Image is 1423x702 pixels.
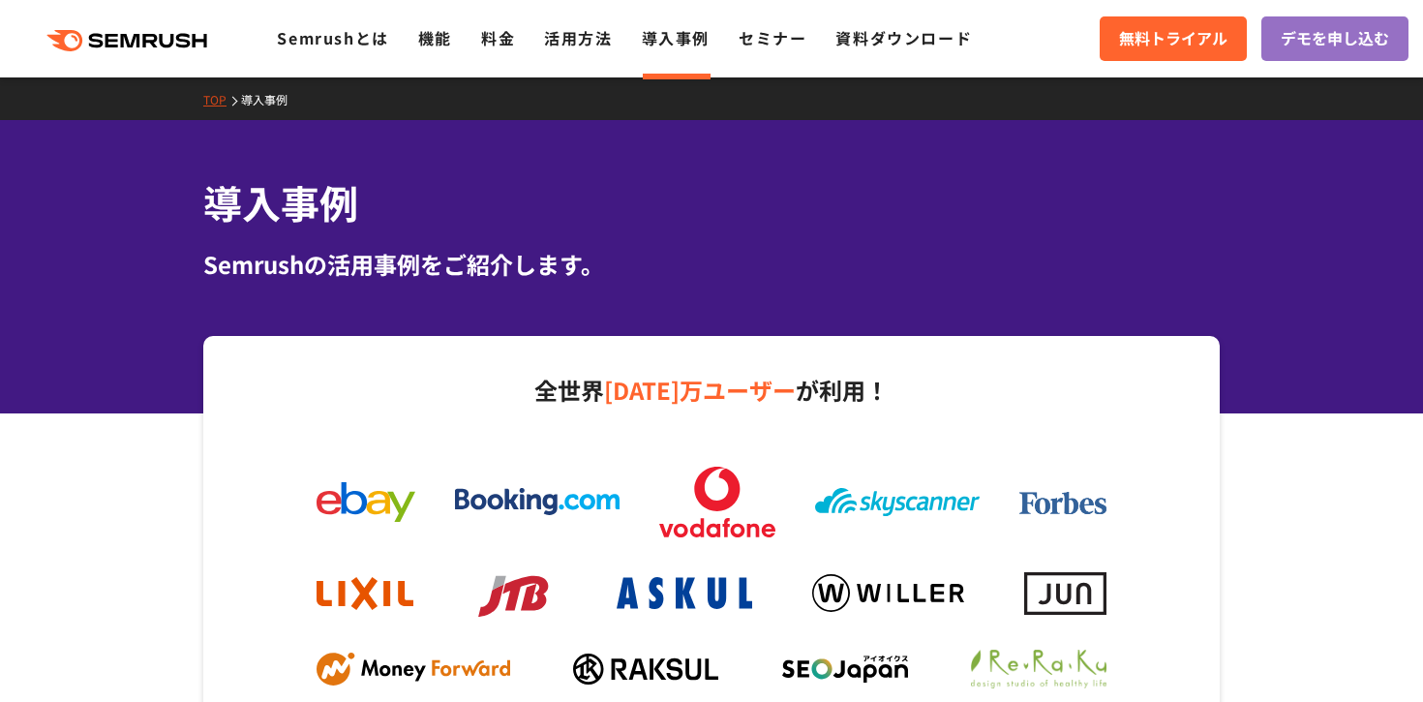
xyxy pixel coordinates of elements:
[277,26,388,49] a: Semrushとは
[455,488,620,515] img: booking
[241,91,302,107] a: 導入事例
[573,654,718,685] img: raksul
[1100,16,1247,61] a: 無料トライアル
[473,566,556,622] img: jtb
[1119,26,1227,51] span: 無料トライアル
[604,373,796,407] span: [DATE]万ユーザー
[203,174,1220,231] h1: 導入事例
[317,577,413,610] img: lixil
[418,26,452,49] a: 機能
[297,370,1126,411] p: 全世界 が利用！
[642,26,710,49] a: 導入事例
[815,488,980,516] img: skyscanner
[739,26,806,49] a: セミナー
[1024,572,1106,614] img: jun
[203,247,1220,282] div: Semrushの活用事例をご紹介します。
[317,653,510,687] img: mf
[617,577,752,609] img: askul
[1019,492,1106,515] img: forbes
[544,26,612,49] a: 活用方法
[971,650,1106,688] img: ReRaKu
[203,91,241,107] a: TOP
[835,26,972,49] a: 資料ダウンロード
[812,574,964,612] img: willer
[1281,26,1389,51] span: デモを申し込む
[481,26,515,49] a: 料金
[782,656,908,683] img: seojapan
[317,482,415,522] img: ebay
[659,467,775,537] img: vodafone
[1261,16,1408,61] a: デモを申し込む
